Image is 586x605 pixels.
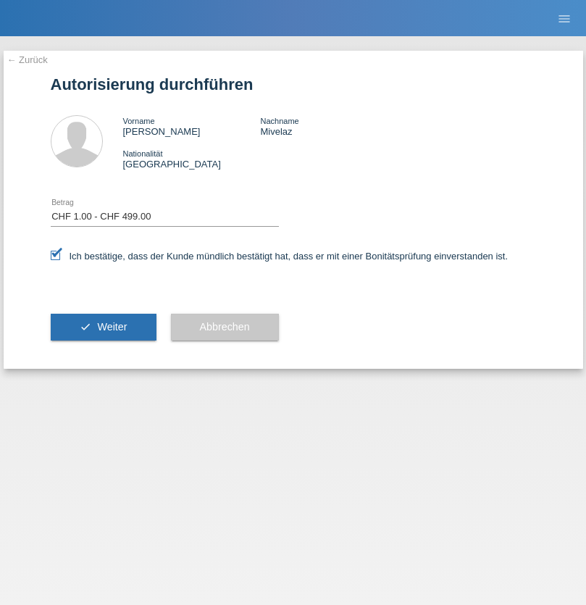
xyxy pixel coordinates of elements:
[260,117,298,125] span: Nachname
[51,314,156,341] button: check Weiter
[51,251,508,262] label: Ich bestätige, dass der Kunde mündlich bestätigt hat, dass er mit einer Bonitätsprüfung einversta...
[80,321,91,333] i: check
[557,12,572,26] i: menu
[171,314,279,341] button: Abbrechen
[200,321,250,333] span: Abbrechen
[51,75,536,93] h1: Autorisierung durchführen
[123,117,155,125] span: Vorname
[7,54,48,65] a: ← Zurück
[260,115,398,137] div: Mivelaz
[123,148,261,170] div: [GEOGRAPHIC_DATA]
[550,14,579,22] a: menu
[123,115,261,137] div: [PERSON_NAME]
[97,321,127,333] span: Weiter
[123,149,163,158] span: Nationalität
